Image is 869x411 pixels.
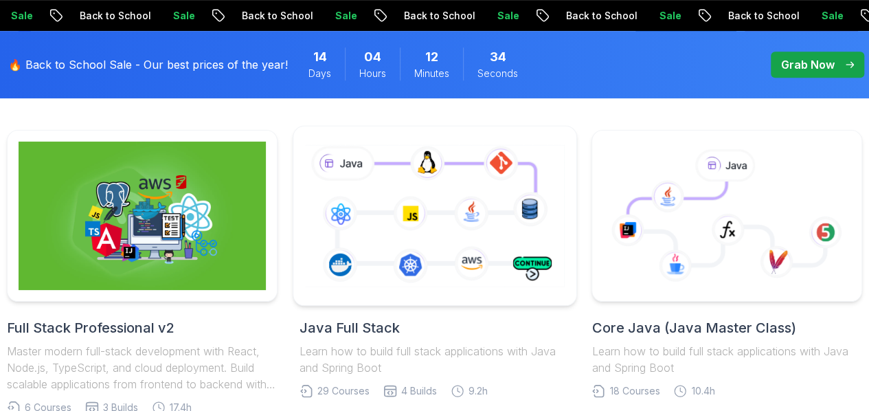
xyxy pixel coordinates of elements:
p: Learn how to build full stack applications with Java and Spring Boot [591,343,862,376]
span: 29 Courses [317,384,370,398]
span: Minutes [414,67,449,80]
h2: Full Stack Professional v2 [7,318,278,337]
p: 🔥 Back to School Sale - Our best prices of the year! [8,56,288,73]
span: 4 Hours [364,47,381,67]
p: Back to School [376,9,470,23]
p: Sale [632,9,676,23]
p: Master modern full-stack development with React, Node.js, TypeScript, and cloud deployment. Build... [7,343,278,392]
p: Back to School [52,9,146,23]
span: Seconds [477,67,518,80]
img: Full Stack Professional v2 [19,142,266,290]
span: 4 Builds [401,384,437,398]
span: 14 Days [313,47,327,67]
p: Sale [146,9,190,23]
span: 10.4h [691,384,714,398]
span: 18 Courses [609,384,659,398]
h2: Java Full Stack [300,318,570,337]
span: 12 Minutes [425,47,438,67]
p: Sale [308,9,352,23]
p: Grab Now [781,56,835,73]
p: Back to School [214,9,308,23]
h2: Core Java (Java Master Class) [591,318,862,337]
p: Back to School [539,9,632,23]
a: Core Java (Java Master Class)Learn how to build full stack applications with Java and Spring Boot... [591,130,862,398]
p: Sale [470,9,514,23]
span: 9.2h [469,384,488,398]
p: Back to School [701,9,794,23]
p: Learn how to build full stack applications with Java and Spring Boot [300,343,570,376]
a: Java Full StackLearn how to build full stack applications with Java and Spring Boot29 Courses4 Bu... [300,130,570,398]
span: Hours [359,67,386,80]
span: Days [308,67,331,80]
p: Sale [794,9,838,23]
span: 34 Seconds [490,47,506,67]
